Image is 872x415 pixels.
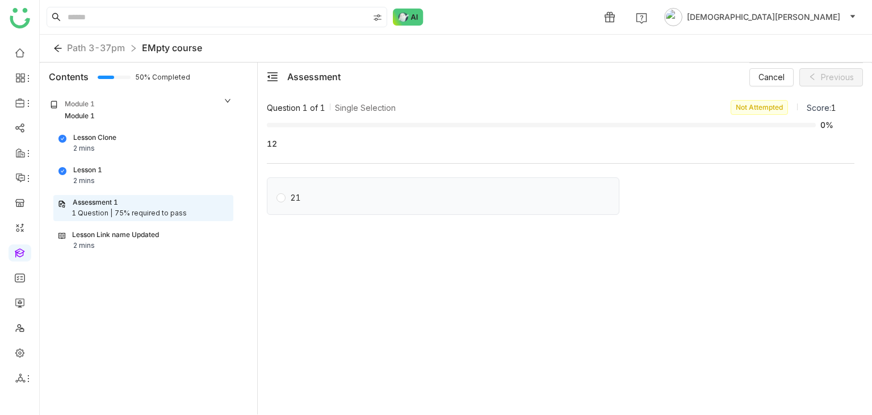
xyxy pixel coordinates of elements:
img: help.svg [636,13,647,24]
div: 21 [290,192,301,204]
div: Assessment 1 [73,197,118,208]
img: ask-buddy-normal.svg [393,9,424,26]
img: search-type.svg [373,13,382,22]
span: Cancel [758,71,785,84]
div: Lesson 1 [73,165,102,176]
span: 12 [267,138,854,150]
div: Lesson Clone [73,132,116,143]
span: Score: [807,103,831,113]
button: Cancel [749,68,794,86]
div: 2 mins [73,143,95,154]
div: 2 mins [73,176,95,186]
button: Previous [799,68,863,86]
div: Contents [49,70,89,84]
div: 2 mins [73,240,95,251]
img: lesson.svg [58,232,65,240]
img: logo [10,8,30,28]
span: Question 1 of 1 [267,102,325,114]
span: [DEMOGRAPHIC_DATA][PERSON_NAME] [687,11,840,23]
span: 0% [820,121,836,129]
span: EMpty course [142,42,202,53]
div: 1 Question | [72,208,112,219]
div: Lesson Link name Updated [72,230,159,240]
span: 1 [831,103,836,113]
div: 75% required to pass [115,208,187,219]
span: 50% Completed [135,74,149,81]
button: menu-fold [267,71,278,83]
img: assessment.svg [58,200,66,208]
span: Path 3-37pm [67,42,125,53]
div: Module 1Module 1 [42,91,240,130]
span: menu-fold [267,71,278,82]
img: avatar [664,8,682,26]
div: Module 1 [65,99,95,110]
span: Single Selection [335,102,396,114]
button: [DEMOGRAPHIC_DATA][PERSON_NAME] [662,8,858,26]
div: Assessment [287,70,341,84]
nz-tag: Not Attempted [731,100,788,115]
div: Module 1 [65,111,95,122]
